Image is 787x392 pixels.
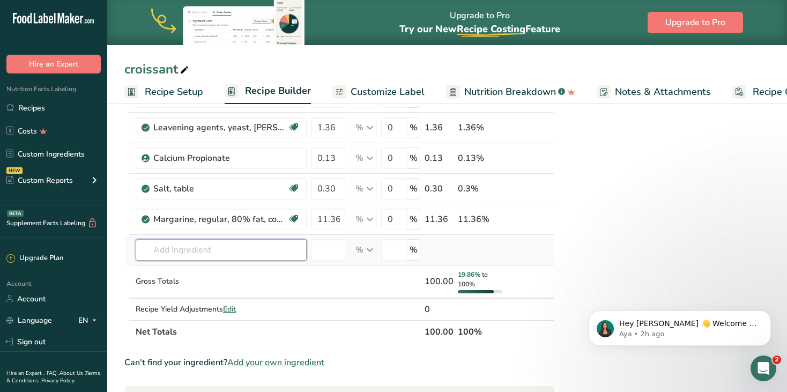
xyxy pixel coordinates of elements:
a: Terms & Conditions . [6,369,100,384]
div: EN [78,314,101,327]
button: Hire an Expert [6,55,101,73]
span: Customize Label [351,85,425,99]
th: 100% [456,320,506,343]
div: Salt, table [153,182,287,195]
div: NEW [6,167,23,174]
div: 0.13 [425,152,454,165]
a: Recipe Setup [124,80,203,104]
th: Net Totals [133,320,422,343]
iframe: Intercom notifications message [573,288,787,363]
div: Recipe Yield Adjustments [136,304,307,315]
span: Upgrade to Pro [665,16,725,29]
div: 100.00 [425,275,454,288]
a: Language [6,311,52,330]
div: Custom Reports [6,175,73,186]
div: Upgrade to Pro [399,1,560,45]
div: 1.36% [458,121,503,134]
div: 1.36 [425,121,454,134]
a: Recipe Builder [225,79,311,105]
div: 0 [425,303,454,316]
div: croissant [124,60,191,79]
div: BETA [7,210,24,217]
div: 11.36% [458,213,503,226]
span: Add your own ingredient [227,356,324,369]
div: 0.13% [458,152,503,165]
a: Customize Label [332,80,425,104]
a: Privacy Policy [41,377,75,384]
span: Try our New Feature [399,23,560,35]
span: Recipe Costing [457,23,525,35]
span: Notes & Attachments [615,85,711,99]
div: Can't find your ingredient? [124,356,554,369]
div: 0.3% [458,182,503,195]
div: 11.36 [425,213,454,226]
span: Nutrition Breakdown [464,85,556,99]
a: Hire an Expert . [6,369,44,377]
input: Add Ingredient [136,239,307,261]
span: Edit [223,304,236,314]
a: About Us . [60,369,85,377]
a: Nutrition Breakdown [446,80,575,104]
span: Recipe Builder [245,84,311,98]
div: 0.30 [425,182,454,195]
div: Upgrade Plan [6,253,63,264]
span: Recipe Setup [145,85,203,99]
a: Notes & Attachments [597,80,711,104]
a: FAQ . [47,369,60,377]
span: 19.86% [458,270,480,279]
div: Gross Totals [136,276,307,287]
div: Leavening agents, yeast, [PERSON_NAME], active dry [153,121,287,134]
div: Calcium Propionate [153,152,287,165]
div: Margarine, regular, 80% fat, composite, tub, with salt [153,213,287,226]
iframe: Intercom live chat [751,356,776,381]
span: 2 [773,356,781,364]
th: 100.00 [422,320,456,343]
button: Upgrade to Pro [648,12,743,33]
